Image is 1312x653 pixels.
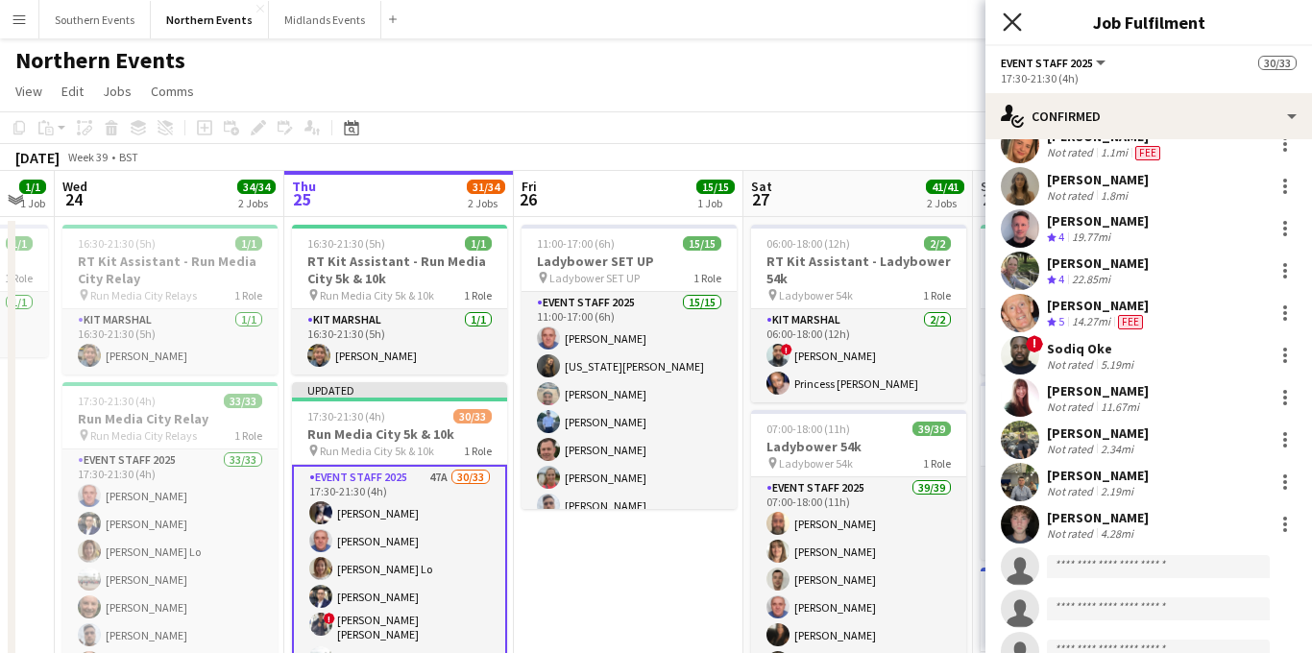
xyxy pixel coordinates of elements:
[1047,357,1097,372] div: Not rated
[90,428,197,443] span: Run Media City Relays
[224,394,262,408] span: 33/33
[61,83,84,100] span: Edit
[320,288,434,302] span: Run Media City 5k & 10k
[60,188,87,210] span: 24
[1001,56,1108,70] button: Event Staff 2025
[1058,314,1064,328] span: 5
[62,410,278,427] h3: Run Media City Relay
[751,438,966,455] h3: Ladybower 54k
[923,288,951,302] span: 1 Role
[39,1,151,38] button: Southern Events
[1068,230,1114,246] div: 19.77mi
[1097,484,1137,498] div: 2.19mi
[751,225,966,402] app-job-card: 06:00-18:00 (12h)2/2RT Kit Assistant - Ladybower 54k Ladybower 54k1 RoleKit Marshal2/206:00-18:00...
[151,1,269,38] button: Northern Events
[1131,145,1164,160] div: Crew has different fees then in role
[289,188,316,210] span: 25
[981,309,1196,375] app-card-role: Kit Marshal1/106:30-12:30 (6h)[PERSON_NAME]
[292,382,507,398] div: Updated
[464,288,492,302] span: 1 Role
[95,79,139,104] a: Jobs
[1047,382,1149,399] div: [PERSON_NAME]
[292,425,507,443] h3: Run Media City 5k & 10k
[926,180,964,194] span: 41/41
[779,456,853,471] span: Ladybower 54k
[307,236,385,251] span: 16:30-21:30 (5h)
[467,180,505,194] span: 31/34
[981,178,1004,195] span: Sun
[1068,272,1114,288] div: 22.85mi
[981,253,1196,287] h3: RT Kit Assistant - Hamsterley Forest 10k & Half Marathon
[269,1,381,38] button: Midlands Events
[1026,335,1043,352] span: !
[751,178,772,195] span: Sat
[927,196,963,210] div: 2 Jobs
[15,83,42,100] span: View
[63,150,111,164] span: Week 39
[1058,272,1064,286] span: 4
[8,79,50,104] a: View
[779,288,853,302] span: Ladybower 54k
[6,236,33,251] span: 1/1
[464,444,492,458] span: 1 Role
[62,309,278,375] app-card-role: Kit Marshal1/116:30-21:30 (5h)[PERSON_NAME]
[143,79,202,104] a: Comms
[912,422,951,436] span: 39/39
[924,236,951,251] span: 2/2
[1047,340,1137,357] div: Sodiq Oke
[1047,297,1149,314] div: [PERSON_NAME]
[549,271,640,285] span: Ladybower SET UP
[1114,314,1147,330] div: Crew has different fees then in role
[307,409,385,423] span: 17:30-21:30 (4h)
[62,225,278,375] app-job-card: 16:30-21:30 (5h)1/1RT Kit Assistant - Run Media City Relay Run Media City Relays1 RoleKit Marshal...
[62,178,87,195] span: Wed
[981,225,1196,375] app-job-card: 06:30-12:30 (6h)1/1RT Kit Assistant - Hamsterley Forest 10k & Half Marathon Hamsterley Forest 10k...
[981,410,1196,445] h3: RT Kit Assistant - Ladybower 22k
[237,180,276,194] span: 34/34
[1047,188,1097,203] div: Not rated
[78,236,156,251] span: 16:30-21:30 (5h)
[696,180,735,194] span: 15/15
[15,46,185,75] h1: Northern Events
[522,178,537,195] span: Fri
[62,253,278,287] h3: RT Kit Assistant - Run Media City Relay
[1058,230,1064,244] span: 4
[923,456,951,471] span: 1 Role
[292,253,507,287] h3: RT Kit Assistant - Run Media City 5k & 10k
[1097,145,1131,160] div: 1.1mi
[1047,171,1149,188] div: [PERSON_NAME]
[693,271,721,285] span: 1 Role
[235,236,262,251] span: 1/1
[766,236,850,251] span: 06:00-18:00 (12h)
[465,236,492,251] span: 1/1
[1118,315,1143,329] span: Fee
[981,382,1196,560] app-job-card: 07:00-13:00 (6h)2/2RT Kit Assistant - Ladybower 22k Ladybower 22k1 RoleKit Marshal2/207:00-13:00 ...
[320,444,434,458] span: Run Media City 5k & 10k
[1097,188,1131,203] div: 1.8mi
[697,196,734,210] div: 1 Job
[751,309,966,402] app-card-role: Kit Marshal2/206:00-18:00 (12h)![PERSON_NAME]Princess [PERSON_NAME]
[1047,254,1149,272] div: [PERSON_NAME]
[1001,56,1093,70] span: Event Staff 2025
[292,178,316,195] span: Thu
[1135,146,1160,160] span: Fee
[292,225,507,375] app-job-card: 16:30-21:30 (5h)1/1RT Kit Assistant - Run Media City 5k & 10k Run Media City 5k & 10k1 RoleKit Ma...
[1047,484,1097,498] div: Not rated
[1258,56,1297,70] span: 30/33
[234,428,262,443] span: 1 Role
[537,236,615,251] span: 11:00-17:00 (6h)
[748,188,772,210] span: 27
[981,467,1196,560] app-card-role: Kit Marshal2/207:00-13:00 (6h)![PERSON_NAME]!Siu [PERSON_NAME]
[1001,71,1297,85] div: 17:30-21:30 (4h)
[1068,314,1114,330] div: 14.27mi
[781,344,792,355] span: !
[78,394,156,408] span: 17:30-21:30 (4h)
[54,79,91,104] a: Edit
[981,595,1196,630] h3: RT Kit Assistant - Run [GEOGRAPHIC_DATA]
[1047,526,1097,541] div: Not rated
[522,253,737,270] h3: Ladybower SET UP
[5,271,33,285] span: 1 Role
